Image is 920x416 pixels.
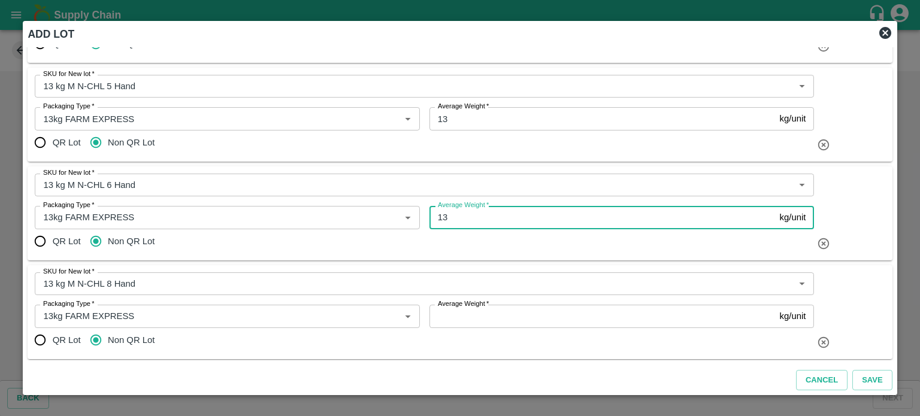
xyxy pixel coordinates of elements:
p: kg/unit [780,211,806,224]
label: Packaging Type [43,299,95,309]
label: SKU for New lot [43,168,95,178]
span: Non QR Lot [108,235,155,248]
label: SKU for New lot [43,69,95,79]
label: Average Weight [438,201,489,210]
p: kg/unit [780,112,806,125]
button: Open [794,276,810,291]
span: QR Lot [53,235,81,248]
label: Packaging Type [43,102,95,111]
button: Open [400,308,416,324]
button: Open [400,209,416,225]
span: Non QR Lot [108,333,155,347]
div: temp_output_lots.5.lot_type [35,328,164,352]
span: Non QR Lot [108,136,155,149]
p: kg/unit [780,309,806,323]
label: Packaging Type [43,201,95,210]
label: Average Weight [438,102,489,111]
button: Open [400,111,416,126]
label: Average Weight [438,299,489,309]
div: temp_output_lots.4.lot_type [35,229,164,253]
button: Save [852,370,892,391]
button: Open [794,78,810,94]
button: Open [794,177,810,193]
div: temp_output_lots.3.lot_type [35,130,164,154]
label: SKU for New lot [43,267,95,277]
b: ADD LOT [28,28,74,40]
span: QR Lot [53,136,81,149]
button: Cancel [796,370,848,391]
span: QR Lot [53,333,81,347]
